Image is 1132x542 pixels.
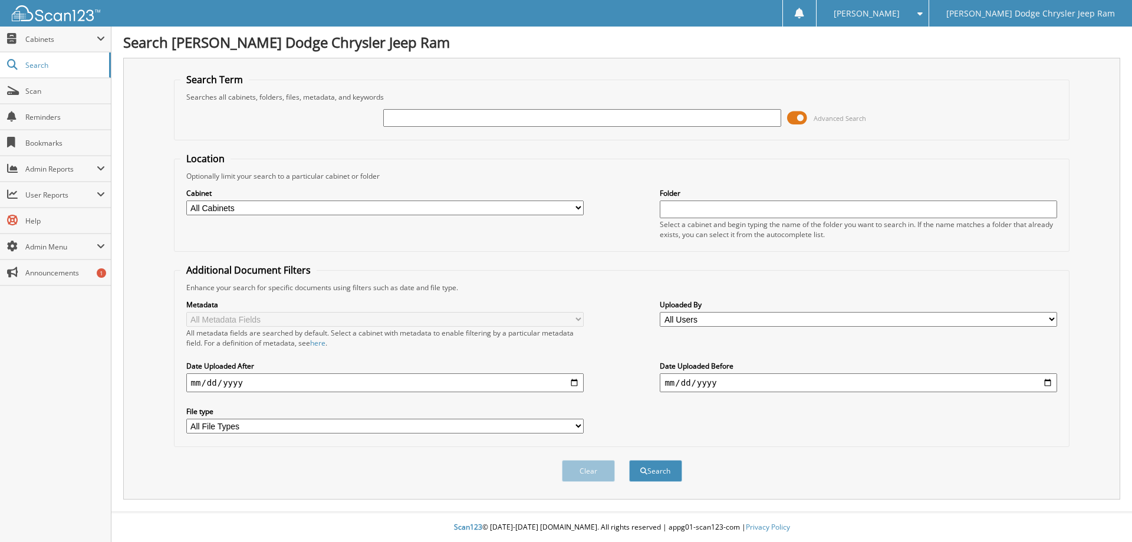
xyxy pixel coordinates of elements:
legend: Location [180,152,231,165]
span: User Reports [25,190,97,200]
span: Search [25,60,103,70]
input: start [186,373,584,392]
span: [PERSON_NAME] Dodge Chrysler Jeep Ram [946,10,1115,17]
label: Date Uploaded Before [660,361,1057,371]
span: Cabinets [25,34,97,44]
img: scan123-logo-white.svg [12,5,100,21]
div: © [DATE]-[DATE] [DOMAIN_NAME]. All rights reserved | appg01-scan123-com | [111,513,1132,542]
span: Scan [25,86,105,96]
div: All metadata fields are searched by default. Select a cabinet with metadata to enable filtering b... [186,328,584,348]
h1: Search [PERSON_NAME] Dodge Chrysler Jeep Ram [123,32,1120,52]
span: Announcements [25,268,105,278]
div: Optionally limit your search to a particular cabinet or folder [180,171,1064,181]
span: Help [25,216,105,226]
div: Select a cabinet and begin typing the name of the folder you want to search in. If the name match... [660,219,1057,239]
label: File type [186,406,584,416]
button: Search [629,460,682,482]
legend: Additional Document Filters [180,264,317,277]
span: Scan123 [454,522,482,532]
span: [PERSON_NAME] [834,10,900,17]
legend: Search Term [180,73,249,86]
span: Admin Menu [25,242,97,252]
label: Folder [660,188,1057,198]
a: here [310,338,325,348]
iframe: Chat Widget [1073,485,1132,542]
label: Metadata [186,300,584,310]
span: Bookmarks [25,138,105,148]
button: Clear [562,460,615,482]
label: Uploaded By [660,300,1057,310]
label: Date Uploaded After [186,361,584,371]
div: Searches all cabinets, folders, files, metadata, and keywords [180,92,1064,102]
div: 1 [97,268,106,278]
span: Admin Reports [25,164,97,174]
div: Enhance your search for specific documents using filters such as date and file type. [180,283,1064,293]
input: end [660,373,1057,392]
label: Cabinet [186,188,584,198]
span: Reminders [25,112,105,122]
a: Privacy Policy [746,522,790,532]
span: Advanced Search [814,114,866,123]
